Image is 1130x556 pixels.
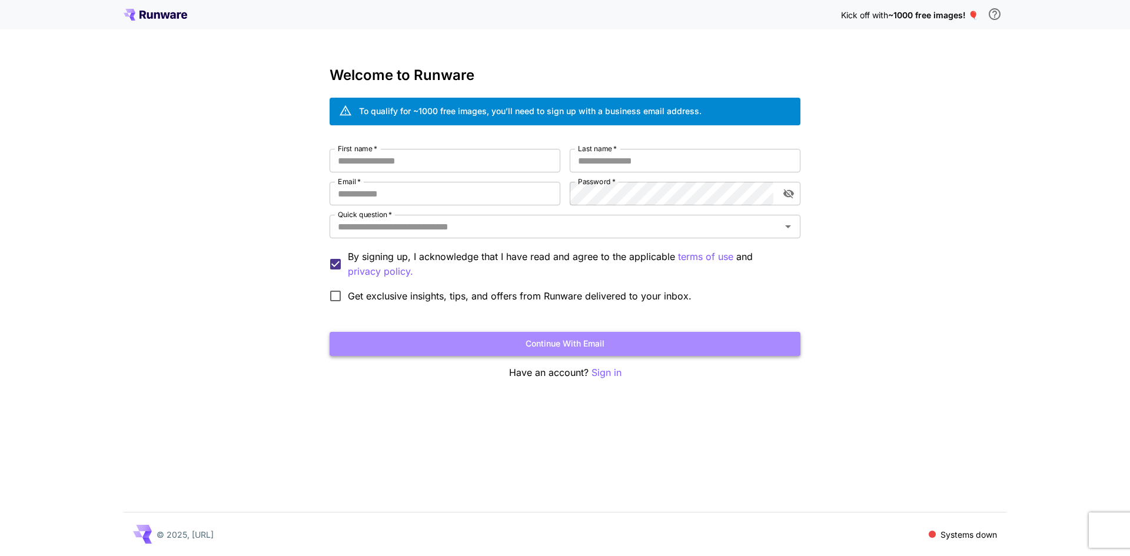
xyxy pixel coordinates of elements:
div: To qualify for ~1000 free images, you’ll need to sign up with a business email address. [359,105,702,117]
label: First name [338,144,377,154]
label: Email [338,177,361,187]
button: Sign in [591,365,621,380]
button: By signing up, I acknowledge that I have read and agree to the applicable terms of use and [348,264,413,279]
button: By signing up, I acknowledge that I have read and agree to the applicable and privacy policy. [678,249,733,264]
span: ~1000 free images! 🎈 [888,10,978,20]
p: © 2025, [URL] [157,528,214,541]
label: Quick question [338,209,392,219]
button: toggle password visibility [778,183,799,204]
p: By signing up, I acknowledge that I have read and agree to the applicable and [348,249,791,279]
button: In order to qualify for free credit, you need to sign up with a business email address and click ... [983,2,1006,26]
button: Continue with email [330,332,800,356]
label: Last name [578,144,617,154]
label: Password [578,177,616,187]
span: Kick off with [841,10,888,20]
p: terms of use [678,249,733,264]
span: Get exclusive insights, tips, and offers from Runware delivered to your inbox. [348,289,692,303]
button: Open [780,218,796,235]
p: Have an account? [330,365,800,380]
p: privacy policy. [348,264,413,279]
h3: Welcome to Runware [330,67,800,84]
p: Systems down [940,528,997,541]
